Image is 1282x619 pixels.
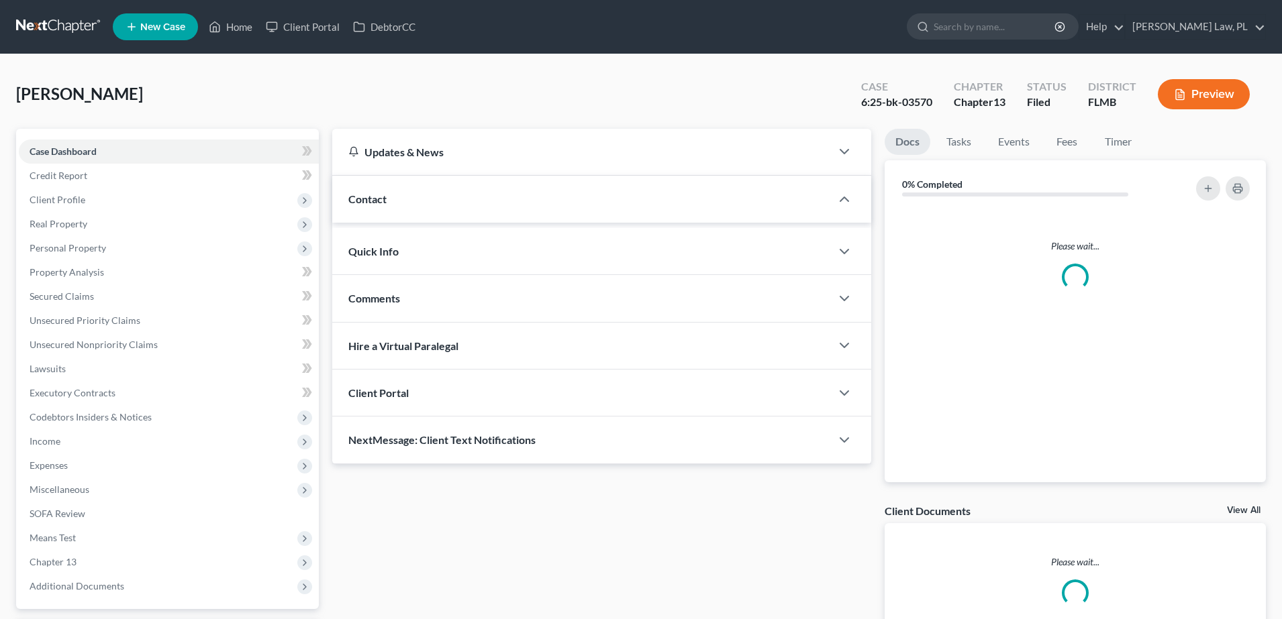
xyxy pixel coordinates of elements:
a: Fees [1046,129,1089,155]
span: Codebtors Insiders & Notices [30,411,152,423]
a: Timer [1094,129,1142,155]
a: Help [1079,15,1124,39]
span: [PERSON_NAME] [16,84,143,103]
span: New Case [140,22,185,32]
a: Credit Report [19,164,319,188]
span: SOFA Review [30,508,85,519]
span: Client Profile [30,194,85,205]
a: Client Portal [259,15,346,39]
strong: 0% Completed [902,178,963,190]
div: Status [1027,79,1067,95]
a: Unsecured Priority Claims [19,308,319,333]
div: Case [861,79,932,95]
div: District [1088,79,1136,95]
a: Case Dashboard [19,139,319,164]
button: Preview [1158,79,1250,109]
span: NextMessage: Client Text Notifications [348,433,536,446]
span: Unsecured Nonpriority Claims [30,339,158,350]
div: Chapter [954,95,1005,110]
span: Client Portal [348,386,409,399]
div: FLMB [1088,95,1136,110]
a: Secured Claims [19,284,319,308]
div: Chapter [954,79,1005,95]
a: View All [1227,506,1261,515]
span: Real Property [30,218,87,229]
a: Tasks [936,129,982,155]
a: Executory Contracts [19,381,319,405]
span: Lawsuits [30,363,66,374]
a: Unsecured Nonpriority Claims [19,333,319,357]
span: Unsecured Priority Claims [30,315,140,326]
span: Quick Info [348,245,399,258]
a: Docs [885,129,930,155]
div: Filed [1027,95,1067,110]
span: Expenses [30,459,68,471]
span: Income [30,435,60,447]
span: Property Analysis [30,266,104,278]
span: Personal Property [30,242,106,254]
span: Hire a Virtual Paralegal [348,339,458,352]
a: Events [987,129,1040,155]
span: Executory Contracts [30,387,115,398]
span: Chapter 13 [30,556,77,567]
a: Lawsuits [19,357,319,381]
div: Client Documents [885,504,971,518]
p: Please wait... [895,239,1255,253]
a: Property Analysis [19,260,319,284]
span: Means Test [30,532,76,543]
span: 13 [993,95,1005,108]
a: DebtorCC [346,15,422,39]
span: Secured Claims [30,290,94,302]
div: Updates & News [348,145,815,159]
p: Please wait... [885,555,1266,569]
a: [PERSON_NAME] Law, PL [1126,15,1265,39]
span: Credit Report [30,170,87,181]
span: Miscellaneous [30,484,89,495]
a: Home [202,15,259,39]
span: Additional Documents [30,580,124,592]
input: Search by name... [934,14,1056,39]
div: 6:25-bk-03570 [861,95,932,110]
span: Contact [348,192,387,205]
a: SOFA Review [19,502,319,526]
span: Comments [348,292,400,304]
span: Case Dashboard [30,146,97,157]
